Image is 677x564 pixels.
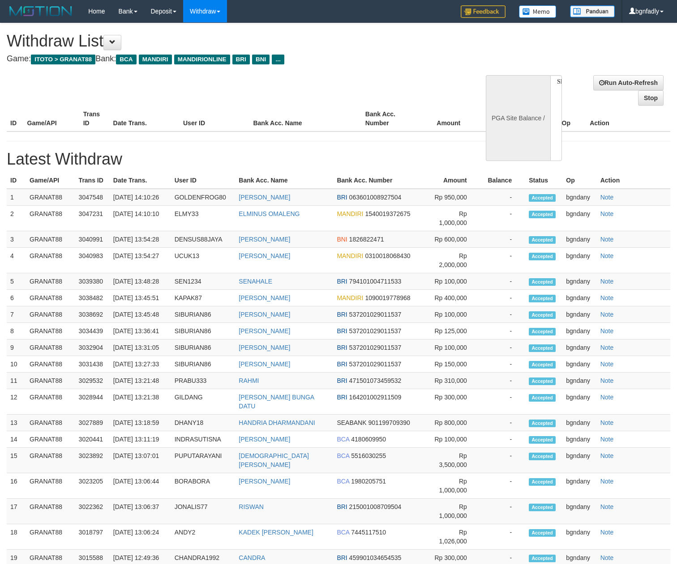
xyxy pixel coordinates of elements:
td: GOLDENFROG80 [171,189,236,206]
td: 3023892 [75,448,110,473]
div: PGA Site Balance / [486,75,550,161]
a: SENAHALE [239,278,272,285]
th: Amount [418,106,474,131]
a: [PERSON_NAME] [239,436,290,443]
td: [DATE] 13:54:27 [110,248,171,273]
td: PRABU333 [171,373,236,389]
a: Note [600,210,614,217]
span: BCA [337,436,349,443]
span: MANDIRI [337,210,363,217]
td: bgndany [562,323,596,339]
td: Rp 100,000 [427,431,480,448]
td: - [480,248,525,273]
span: 1980205751 [351,478,386,485]
span: 471501073459532 [349,377,402,384]
span: Accepted [529,295,556,302]
td: GRANAT88 [26,248,75,273]
td: [DATE] 13:45:48 [110,306,171,323]
td: 16 [7,473,26,499]
th: Op [562,172,596,189]
td: GRANAT88 [26,339,75,356]
td: Rp 3,500,000 [427,448,480,473]
td: bgndany [562,290,596,306]
td: Rp 1,000,000 [427,499,480,524]
a: RISWAN [239,503,263,510]
td: JONALIS77 [171,499,236,524]
th: ID [7,172,26,189]
span: 215001008709504 [349,503,402,510]
span: 4180609950 [351,436,386,443]
span: Accepted [529,453,556,460]
th: Trans ID [75,172,110,189]
td: SIBURIAN86 [171,339,236,356]
span: MANDIRIONLINE [174,55,230,64]
th: Date Trans. [110,172,171,189]
span: MANDIRI [337,252,363,259]
th: Bank Acc. Number [333,172,427,189]
a: Note [600,503,614,510]
td: bgndany [562,373,596,389]
td: - [480,323,525,339]
span: Accepted [529,420,556,427]
td: GRANAT88 [26,499,75,524]
a: Note [600,252,614,259]
a: ELMINUS OMALENG [239,210,300,217]
a: [PERSON_NAME] [239,294,290,301]
td: SIBURIAN86 [171,323,236,339]
td: Rp 950,000 [427,189,480,206]
td: - [480,415,525,431]
a: Note [600,452,614,459]
th: Op [558,106,587,131]
span: 459901034654535 [349,554,402,561]
a: CANDRA [239,554,265,561]
td: 4 [7,248,26,273]
td: GRANAT88 [26,231,75,248]
h1: Withdraw List [7,32,442,50]
a: [PERSON_NAME] [239,478,290,485]
td: 3028944 [75,389,110,415]
td: - [480,448,525,473]
th: Status [525,172,562,189]
span: BCA [116,55,136,64]
td: 3047548 [75,189,110,206]
span: MANDIRI [139,55,172,64]
td: [DATE] 13:06:44 [110,473,171,499]
td: [DATE] 13:21:38 [110,389,171,415]
span: Accepted [529,555,556,562]
a: Note [600,436,614,443]
a: [PERSON_NAME] [239,236,290,243]
td: - [480,290,525,306]
td: GRANAT88 [26,206,75,231]
span: 164201002911509 [349,394,402,401]
td: Rp 150,000 [427,356,480,373]
span: 901199709390 [368,419,410,426]
td: Rp 600,000 [427,231,480,248]
span: Accepted [529,253,556,260]
td: - [480,373,525,389]
td: [DATE] 13:07:01 [110,448,171,473]
a: Note [600,529,614,536]
th: Date Trans. [110,106,180,131]
td: GRANAT88 [26,524,75,550]
span: Accepted [529,529,556,537]
td: Rp 300,000 [427,389,480,415]
th: User ID [180,106,249,131]
td: Rp 100,000 [427,273,480,290]
td: ANDY2 [171,524,236,550]
td: bgndany [562,273,596,290]
span: 537201029011537 [349,344,402,351]
span: 063601008927504 [349,194,402,201]
td: GRANAT88 [26,431,75,448]
img: Feedback.jpg [461,5,506,18]
td: Rp 800,000 [427,415,480,431]
span: Accepted [529,361,556,369]
td: - [480,339,525,356]
span: Accepted [529,436,556,444]
td: Rp 1,000,000 [427,473,480,499]
th: Trans ID [80,106,110,131]
td: - [480,389,525,415]
span: 1540019372675 [365,210,410,217]
td: Rp 310,000 [427,373,480,389]
td: 8 [7,323,26,339]
a: Stop [638,90,664,106]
